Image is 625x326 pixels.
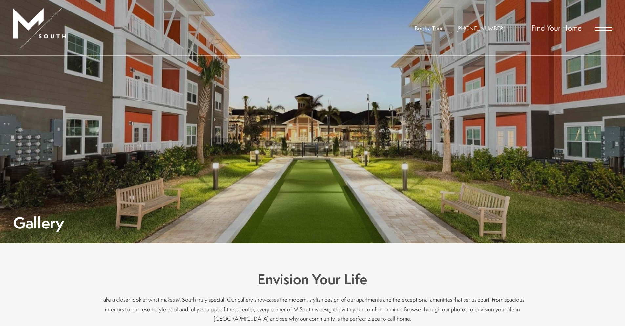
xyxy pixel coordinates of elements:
span: [PHONE_NUMBER] [456,24,505,32]
a: Book a Tour [415,24,443,32]
img: MSouth [13,8,66,48]
h3: Envision Your Life [99,270,526,289]
p: Take a closer look at what makes M South truly special. Our gallery showcases the modern, stylish... [99,295,526,323]
button: Open Menu [595,25,612,31]
a: Find Your Home [531,22,582,33]
a: Call Us at 813-570-8014 [456,24,505,32]
h1: Gallery [13,215,64,230]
